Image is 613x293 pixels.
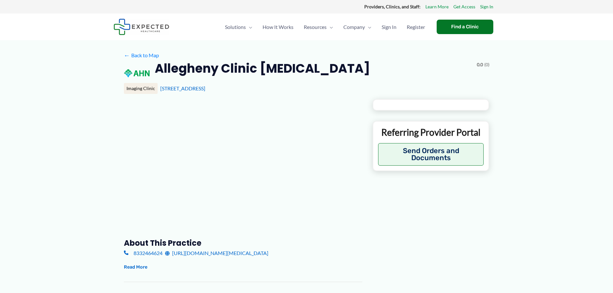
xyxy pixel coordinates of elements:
[338,16,376,38] a: CompanyMenu Toggle
[124,50,159,60] a: ←Back to Map
[124,263,147,271] button: Read More
[124,248,163,258] a: 8332464624
[263,16,293,38] span: How It Works
[378,126,484,138] p: Referring Provider Portal
[155,60,370,76] h2: Allegheny Clinic [MEDICAL_DATA]
[246,16,252,38] span: Menu Toggle
[407,16,425,38] span: Register
[220,16,257,38] a: SolutionsMenu Toggle
[453,3,475,11] a: Get Access
[257,16,299,38] a: How It Works
[160,85,205,91] a: [STREET_ADDRESS]
[365,16,371,38] span: Menu Toggle
[364,4,421,9] strong: Providers, Clinics, and Staff:
[425,3,449,11] a: Learn More
[477,60,483,69] span: 0.0
[376,16,402,38] a: Sign In
[114,19,169,35] img: Expected Healthcare Logo - side, dark font, small
[124,52,130,58] span: ←
[484,60,489,69] span: (0)
[165,248,268,258] a: [URL][DOMAIN_NAME][MEDICAL_DATA]
[299,16,338,38] a: ResourcesMenu Toggle
[480,3,493,11] a: Sign In
[343,16,365,38] span: Company
[124,238,362,248] h3: About this practice
[124,83,158,94] div: Imaging Clinic
[327,16,333,38] span: Menu Toggle
[437,20,493,34] a: Find a Clinic
[220,16,430,38] nav: Primary Site Navigation
[304,16,327,38] span: Resources
[402,16,430,38] a: Register
[378,143,484,166] button: Send Orders and Documents
[225,16,246,38] span: Solutions
[382,16,396,38] span: Sign In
